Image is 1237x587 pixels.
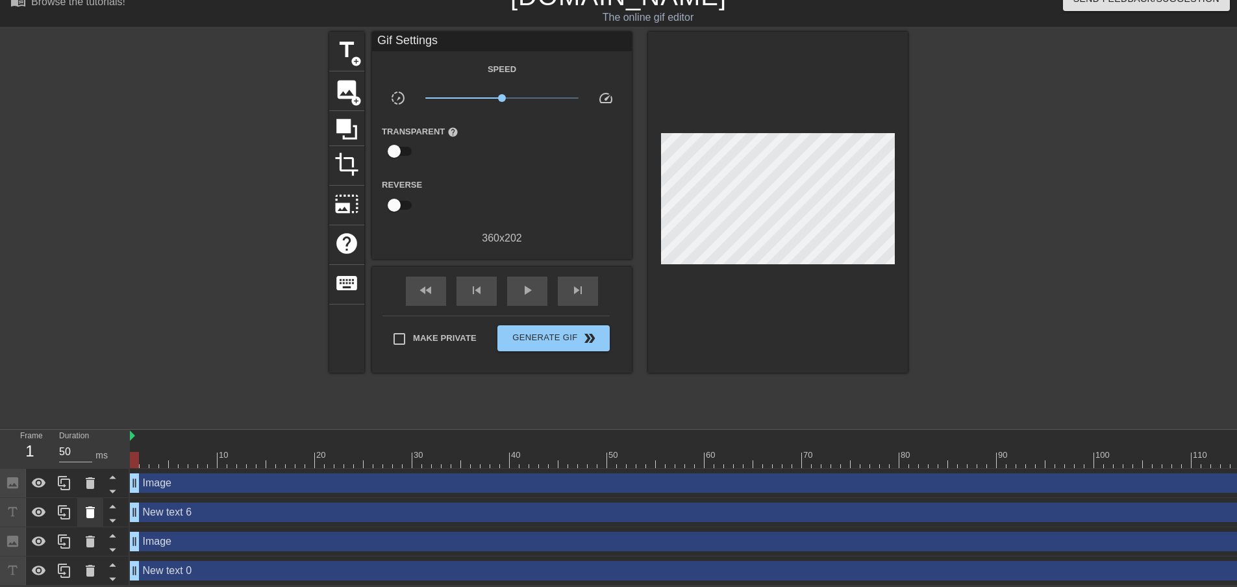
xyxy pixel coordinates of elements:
span: speed [598,90,614,106]
span: image [334,77,359,102]
label: Reverse [382,179,422,192]
span: crop [334,152,359,177]
span: double_arrow [582,331,597,346]
button: Generate Gif [497,325,610,351]
div: Frame [10,430,49,468]
div: The online gif editor [419,10,877,25]
span: keyboard [334,271,359,295]
div: 40 [511,449,523,462]
span: drag_handle [128,506,141,519]
div: 60 [706,449,718,462]
span: drag_handle [128,477,141,490]
span: Generate Gif [503,331,605,346]
div: 70 [803,449,815,462]
span: photo_size_select_large [334,192,359,216]
div: ms [95,449,108,462]
span: slow_motion_video [390,90,406,106]
span: drag_handle [128,564,141,577]
span: play_arrow [519,282,535,298]
span: help [447,127,458,138]
span: add_circle [351,95,362,106]
span: fast_rewind [418,282,434,298]
div: 50 [608,449,620,462]
div: 110 [1193,449,1209,462]
label: Duration [59,432,89,440]
div: 360 x 202 [372,231,632,246]
div: 90 [998,449,1010,462]
label: Transparent [382,125,458,138]
span: skip_previous [469,282,484,298]
span: drag_handle [128,535,141,548]
div: 80 [901,449,912,462]
div: 10 [219,449,231,462]
div: 1 [20,440,40,463]
span: help [334,231,359,256]
span: skip_next [570,282,586,298]
div: Gif Settings [372,32,632,51]
div: 30 [414,449,425,462]
div: 20 [316,449,328,462]
span: title [334,38,359,62]
span: Make Private [413,332,477,345]
div: 100 [1095,449,1112,462]
span: add_circle [351,56,362,67]
label: Speed [488,63,516,76]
